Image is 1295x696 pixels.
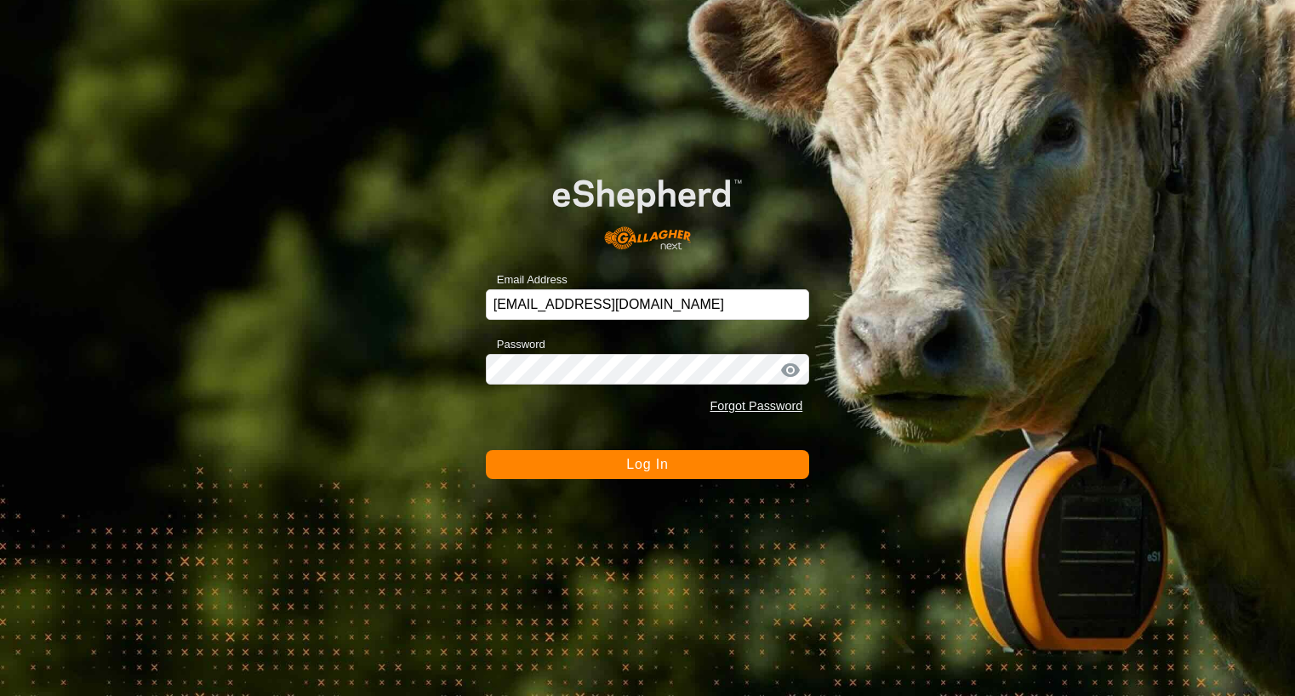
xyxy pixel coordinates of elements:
label: Password [486,336,545,353]
input: Email Address [486,289,810,320]
img: E-shepherd Logo [518,152,777,263]
a: Forgot Password [710,399,802,413]
span: Log In [626,457,668,471]
label: Email Address [486,271,568,288]
button: Log In [486,450,810,479]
